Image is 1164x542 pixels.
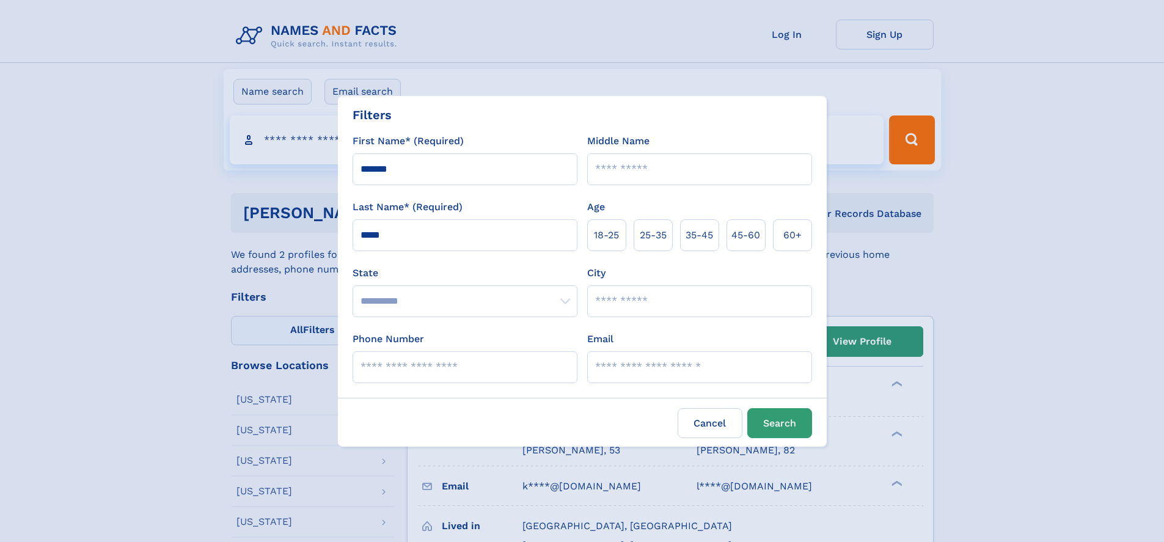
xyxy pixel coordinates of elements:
span: 45‑60 [731,228,760,243]
div: Filters [353,106,392,124]
label: State [353,266,577,280]
label: Age [587,200,605,214]
span: 60+ [783,228,802,243]
button: Search [747,408,812,438]
span: 35‑45 [686,228,713,243]
label: First Name* (Required) [353,134,464,148]
label: Last Name* (Required) [353,200,463,214]
label: City [587,266,606,280]
label: Phone Number [353,332,424,346]
label: Cancel [678,408,742,438]
label: Middle Name [587,134,650,148]
span: 18‑25 [594,228,619,243]
label: Email [587,332,613,346]
span: 25‑35 [640,228,667,243]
